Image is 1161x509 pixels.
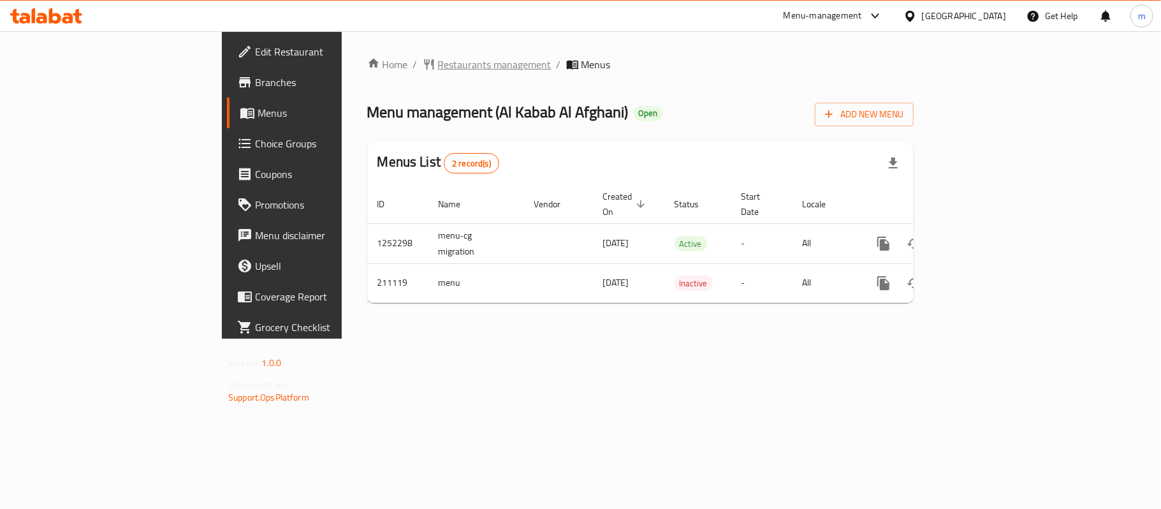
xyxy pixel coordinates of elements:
button: Add New Menu [815,103,914,126]
a: Restaurants management [423,57,551,72]
a: Support.OpsPlatform [228,389,309,406]
span: Locale [803,196,843,212]
span: Menus [581,57,611,72]
span: Promotions [255,197,405,212]
span: Created On [603,189,649,219]
span: Name [439,196,478,212]
span: m [1138,9,1146,23]
h2: Menus List [377,152,499,173]
a: Menu disclaimer [227,220,416,251]
span: Grocery Checklist [255,320,405,335]
span: Coverage Report [255,289,405,304]
nav: breadcrumb [367,57,914,72]
a: Menus [227,98,416,128]
span: 1.0.0 [261,355,281,371]
div: Export file [878,148,909,179]
span: Version: [228,355,259,371]
span: ID [377,196,402,212]
a: Coverage Report [227,281,416,312]
div: Total records count [444,153,499,173]
span: 2 record(s) [444,158,499,170]
span: Branches [255,75,405,90]
a: Upsell [227,251,416,281]
a: Choice Groups [227,128,416,159]
span: Status [675,196,716,212]
span: Edit Restaurant [255,44,405,59]
button: Change Status [899,228,930,259]
span: Coupons [255,166,405,182]
td: - [731,223,792,263]
a: Grocery Checklist [227,312,416,343]
div: [GEOGRAPHIC_DATA] [922,9,1006,23]
td: menu-cg migration [428,223,524,263]
table: enhanced table [367,185,1001,303]
span: Inactive [675,276,713,291]
td: menu [428,263,524,302]
span: [DATE] [603,235,629,251]
button: more [868,228,899,259]
span: [DATE] [603,274,629,291]
span: Get support on: [228,376,287,393]
a: Promotions [227,189,416,220]
span: Upsell [255,258,405,274]
span: Vendor [534,196,578,212]
span: Menu management ( Al Kabab Al Afghani ) [367,98,629,126]
a: Branches [227,67,416,98]
span: Start Date [741,189,777,219]
div: Active [675,236,707,251]
td: - [731,263,792,302]
td: All [792,223,858,263]
span: Add New Menu [825,107,903,122]
button: Change Status [899,268,930,299]
span: Menu disclaimer [255,228,405,243]
th: Actions [858,185,1001,224]
span: Menus [258,105,405,121]
td: All [792,263,858,302]
a: Edit Restaurant [227,36,416,67]
span: Restaurants management [438,57,551,72]
span: Open [634,108,663,119]
div: Open [634,106,663,121]
div: Menu-management [784,8,862,24]
a: Coupons [227,159,416,189]
button: more [868,268,899,299]
span: Choice Groups [255,136,405,151]
span: Active [675,237,707,251]
li: / [557,57,561,72]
